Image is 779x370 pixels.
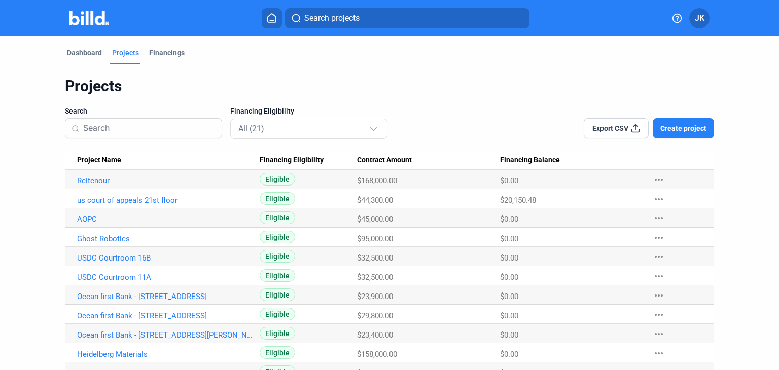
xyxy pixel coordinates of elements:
[653,328,665,340] mat-icon: more_horiz
[653,309,665,321] mat-icon: more_horiz
[357,234,393,243] span: $95,000.00
[592,123,628,133] span: Export CSV
[653,174,665,186] mat-icon: more_horiz
[260,156,324,165] span: Financing Eligibility
[357,215,393,224] span: $45,000.00
[77,234,253,243] a: Ghost Robotics
[77,350,253,359] a: Heidelberg Materials
[77,330,253,340] a: Ocean first Bank - [STREET_ADDRESS][PERSON_NAME]
[67,48,102,58] div: Dashboard
[260,211,295,224] span: Eligible
[230,106,294,116] span: Financing Eligibility
[83,118,216,139] input: Search
[653,118,714,138] button: Create project
[357,253,393,263] span: $32,500.00
[695,12,704,24] span: JK
[65,77,714,96] div: Projects
[584,118,649,138] button: Export CSV
[260,346,295,359] span: Eligible
[500,330,518,340] span: $0.00
[653,193,665,205] mat-icon: more_horiz
[77,292,253,301] a: Ocean first Bank - [STREET_ADDRESS]
[77,156,121,165] span: Project Name
[500,292,518,301] span: $0.00
[653,347,665,359] mat-icon: more_horiz
[357,292,393,301] span: $23,900.00
[500,234,518,243] span: $0.00
[77,196,253,205] a: us court of appeals 21st floor
[69,11,110,25] img: Billd Company Logo
[500,176,518,186] span: $0.00
[260,308,295,320] span: Eligible
[357,156,412,165] span: Contract Amount
[660,123,706,133] span: Create project
[500,156,560,165] span: Financing Balance
[689,8,710,28] button: JK
[500,196,536,205] span: $20,150.48
[112,48,139,58] div: Projects
[260,173,295,186] span: Eligible
[260,231,295,243] span: Eligible
[500,215,518,224] span: $0.00
[653,251,665,263] mat-icon: more_horiz
[500,253,518,263] span: $0.00
[653,270,665,282] mat-icon: more_horiz
[260,327,295,340] span: Eligible
[357,350,397,359] span: $158,000.00
[357,196,393,205] span: $44,300.00
[77,311,253,320] a: Ocean first Bank - [STREET_ADDRESS]
[77,273,253,282] a: USDC Courtroom 11A
[260,192,295,205] span: Eligible
[500,273,518,282] span: $0.00
[77,156,260,165] div: Project Name
[357,330,393,340] span: $23,400.00
[238,124,264,133] mat-select-trigger: All (21)
[260,269,295,282] span: Eligible
[77,253,253,263] a: USDC Courtroom 16B
[304,12,360,24] span: Search projects
[65,106,87,116] span: Search
[260,288,295,301] span: Eligible
[260,250,295,263] span: Eligible
[653,212,665,225] mat-icon: more_horiz
[357,156,500,165] div: Contract Amount
[653,232,665,244] mat-icon: more_horiz
[500,311,518,320] span: $0.00
[77,215,253,224] a: AOPC
[357,311,393,320] span: $29,800.00
[357,273,393,282] span: $32,500.00
[77,176,253,186] a: Reitenour
[149,48,185,58] div: Financings
[357,176,397,186] span: $168,000.00
[285,8,529,28] button: Search projects
[500,350,518,359] span: $0.00
[260,156,357,165] div: Financing Eligibility
[653,289,665,302] mat-icon: more_horiz
[500,156,643,165] div: Financing Balance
